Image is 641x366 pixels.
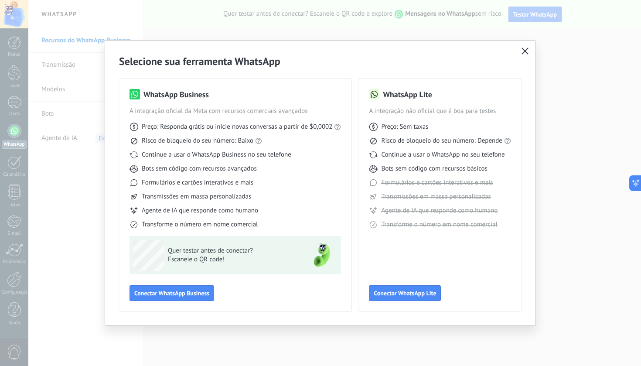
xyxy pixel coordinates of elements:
h3: WhatsApp Business [143,89,209,100]
span: Transforme o número em nome comercial [142,220,258,229]
span: Agente de IA que responde como humano [381,206,498,215]
span: A integração oficial da Meta com recursos comerciais avançados [130,107,341,116]
button: Conectar WhatsApp Business [130,285,214,301]
span: Bots sem código com recursos avançados [142,164,257,173]
span: Conectar WhatsApp Business [134,290,209,296]
span: Transmissões em massa personalizadas [142,192,251,201]
span: Escaneie o QR code! [168,255,295,264]
span: Formulários e cartões interativos e mais [142,178,253,187]
span: Risco de bloqueio do seu número: Depende [381,137,502,145]
span: Conectar WhatsApp Lite [374,290,436,296]
span: Bots sem código com recursos básicos [381,164,487,173]
span: Transmissões em massa personalizadas [381,192,491,201]
img: green-phone.png [306,239,338,271]
span: Quer testar antes de conectar? [168,246,295,255]
span: Formulários e cartões interativos e mais [381,178,493,187]
span: Risco de bloqueio do seu número: Baixo [142,137,253,145]
span: Continue a usar o WhatsApp no seu telefone [381,151,505,159]
button: Conectar WhatsApp Lite [369,285,441,301]
span: Transforme o número em nome comercial [381,220,497,229]
h3: WhatsApp Lite [383,89,432,100]
span: Continue a usar o WhatsApp Business no seu telefone [142,151,291,159]
span: A integração não oficial que é boa para testes [369,107,511,116]
h2: Selecione sua ferramenta WhatsApp [119,55,522,68]
span: Preço: Responda grátis ou inicie novas conversas a partir de $0,0002 [142,123,332,131]
span: Agente de IA que responde como humano [142,206,258,215]
span: Preço: Sem taxas [381,123,428,131]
